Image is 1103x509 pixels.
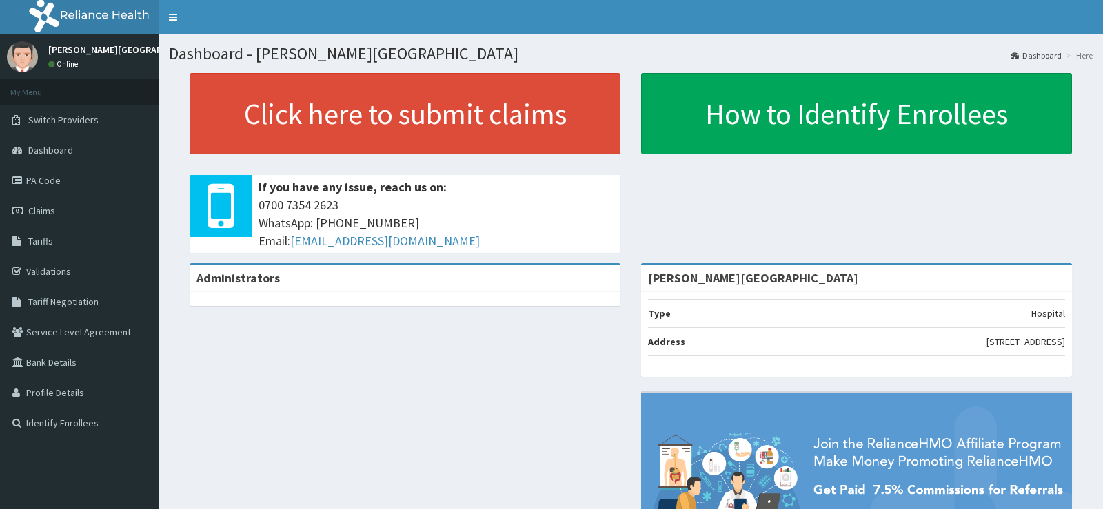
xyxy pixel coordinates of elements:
b: If you have any issue, reach us on: [259,179,447,195]
a: Dashboard [1011,50,1062,61]
h1: Dashboard - [PERSON_NAME][GEOGRAPHIC_DATA] [169,45,1093,63]
strong: [PERSON_NAME][GEOGRAPHIC_DATA] [648,270,858,286]
p: [PERSON_NAME][GEOGRAPHIC_DATA] [48,45,207,54]
a: How to Identify Enrollees [641,73,1072,154]
span: Tariff Negotiation [28,295,99,308]
li: Here [1063,50,1093,61]
b: Address [648,335,685,348]
a: [EMAIL_ADDRESS][DOMAIN_NAME] [290,233,480,249]
p: [STREET_ADDRESS] [986,335,1065,349]
a: Click here to submit claims [190,73,620,154]
span: Tariffs [28,235,53,247]
span: Switch Providers [28,114,99,126]
span: Dashboard [28,144,73,156]
b: Type [648,307,671,320]
img: User Image [7,41,38,72]
span: 0700 7354 2623 WhatsApp: [PHONE_NUMBER] Email: [259,196,614,249]
a: Online [48,59,81,69]
b: Administrators [196,270,280,286]
p: Hospital [1031,307,1065,320]
span: Claims [28,205,55,217]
